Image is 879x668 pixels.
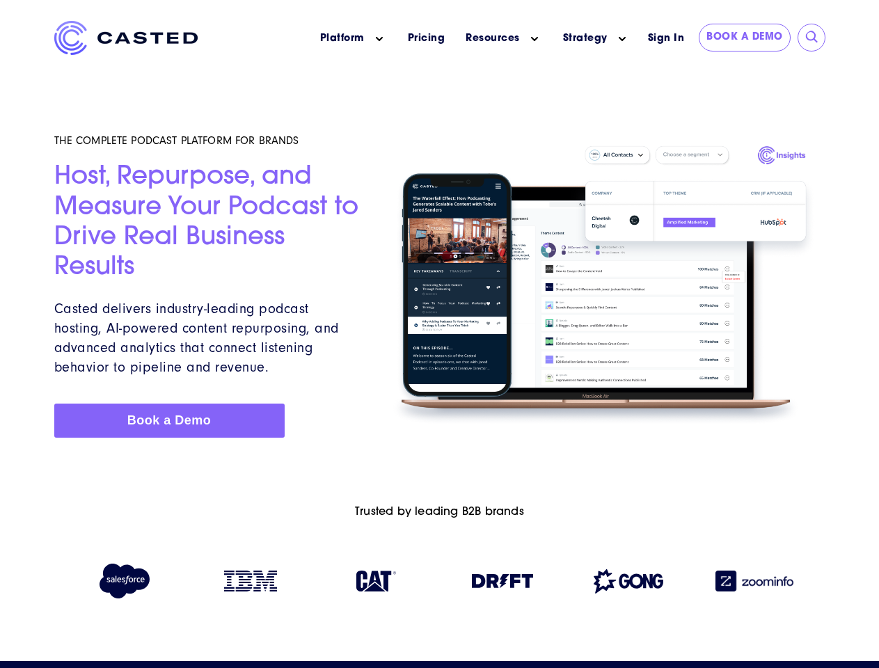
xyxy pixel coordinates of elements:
[127,413,212,427] span: Book a Demo
[408,31,445,46] a: Pricing
[54,163,366,283] h2: Host, Repurpose, and Measure Your Podcast to Drive Real Business Results
[472,574,533,588] img: Drift logo
[54,21,198,55] img: Casted_Logo_Horizontal_FullColor_PUR_BLUE
[54,134,366,148] h5: THE COMPLETE PODCAST PLATFORM FOR BRANDS
[466,31,520,46] a: Resources
[356,571,396,591] img: Caterpillar logo
[805,31,819,45] input: Submit
[54,301,339,375] span: Casted delivers industry-leading podcast hosting, AI-powered content repurposing, and advanced an...
[715,571,793,591] img: Zoominfo logo
[93,564,155,598] img: Salesforce logo
[54,506,825,519] h6: Trusted by leading B2B brands
[219,21,640,56] nav: Main menu
[563,31,608,46] a: Strategy
[224,571,277,591] img: IBM logo
[382,139,825,433] img: Homepage Hero
[320,31,365,46] a: Platform
[594,569,663,594] img: Gong logo
[699,24,791,51] a: Book a Demo
[54,404,285,438] a: Book a Demo
[640,24,692,54] a: Sign In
